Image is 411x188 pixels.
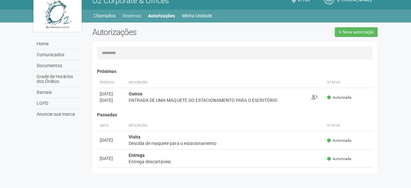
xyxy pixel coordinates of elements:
[129,97,306,103] div: ENTRADA DE UMA MAQUETE DO ESTACIONAMENTO PARA O ESCRITÓRIO
[97,121,126,131] th: Data
[148,11,175,20] a: Autorizações
[97,112,373,117] h4: Passadas
[129,153,145,158] strong: Entrega
[35,87,83,98] a: Ramais
[327,138,351,143] span: Autorizada
[129,140,322,147] div: Descida de maquete para o estacionamento
[129,134,141,139] strong: Visita
[100,97,123,103] div: [DATE]
[324,121,373,131] th: Status
[327,156,351,162] span: Autorizada
[311,94,318,100] span: 1
[35,109,83,120] a: Anuncie sua marca
[97,69,373,74] h4: Próximas
[97,77,126,88] th: Período
[327,95,351,100] span: Autorizada
[126,77,309,88] th: Descrição
[100,155,123,162] div: [DATE]
[35,71,83,87] a: Grade de Horários dos Ônibus
[343,30,374,34] span: Nova autorização
[129,91,142,96] strong: Outros
[94,11,115,20] a: Chamados
[123,11,141,20] a: Reservas
[182,11,212,20] a: Minha Unidade
[324,77,373,88] th: Status
[92,27,230,37] h2: Autorizações
[126,121,324,131] th: Descrição
[100,91,123,97] div: [DATE]
[129,158,322,165] div: Entrega descartáveis
[35,49,83,60] a: Comunicados
[35,98,83,109] a: LGPD
[100,137,123,143] div: [DATE]
[35,39,83,49] a: Home
[35,60,83,71] a: Documentos
[335,27,378,37] a: Nova autorização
